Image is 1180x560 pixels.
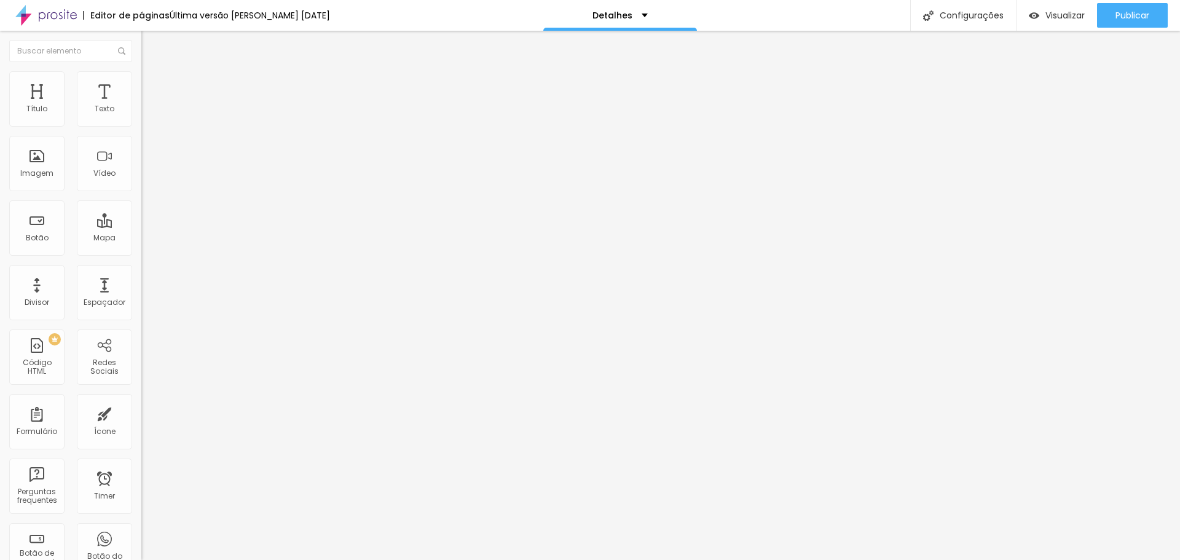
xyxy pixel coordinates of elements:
input: Buscar elemento [9,40,132,62]
iframe: Editor [141,31,1180,560]
span: Visualizar [1045,10,1085,20]
div: Perguntas frequentes [12,487,61,505]
div: Título [26,105,47,113]
div: Mapa [93,234,116,242]
div: Redes Sociais [80,358,128,376]
span: Publicar [1115,10,1149,20]
div: Botão [26,234,49,242]
div: Vídeo [93,169,116,178]
div: Espaçador [84,298,125,307]
div: Ícone [94,427,116,436]
div: Divisor [25,298,49,307]
button: Publicar [1097,3,1168,28]
img: Icone [118,47,125,55]
p: Detalhes [592,11,632,20]
img: Icone [923,10,934,21]
div: Código HTML [12,358,61,376]
button: Visualizar [1017,3,1097,28]
div: Imagem [20,169,53,178]
div: Texto [95,105,114,113]
img: view-1.svg [1029,10,1039,21]
div: Timer [94,492,115,500]
div: Formulário [17,427,57,436]
div: Editor de páginas [83,11,170,20]
div: Última versão [PERSON_NAME] [DATE] [170,11,330,20]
